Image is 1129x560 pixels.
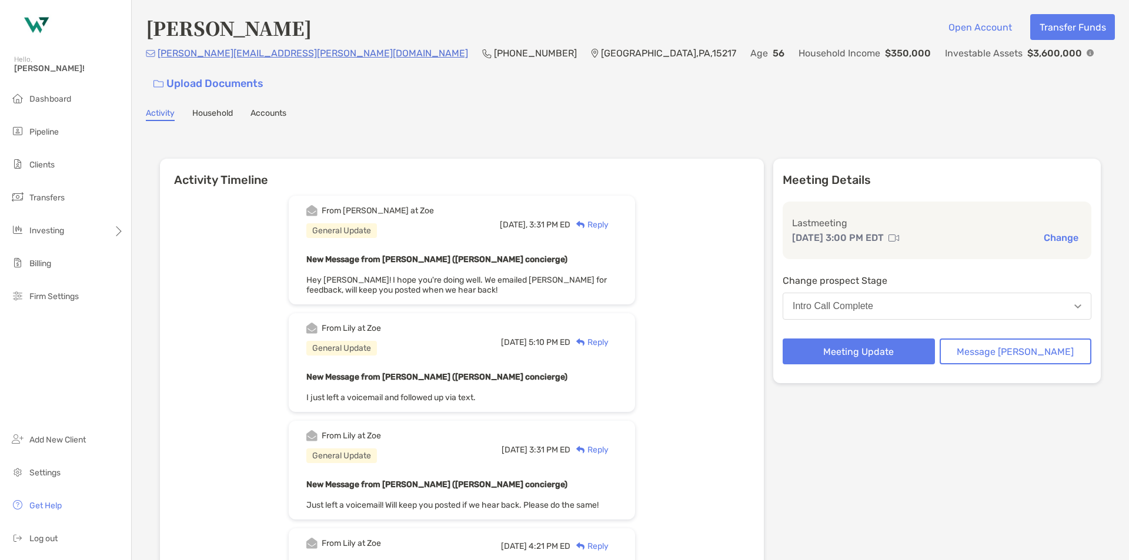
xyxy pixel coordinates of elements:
[939,14,1021,40] button: Open Account
[322,538,381,548] div: From Lily at Zoe
[529,220,570,230] span: 3:31 PM ED
[500,220,527,230] span: [DATE],
[783,273,1091,288] p: Change prospect Stage
[29,94,71,104] span: Dashboard
[482,49,492,58] img: Phone Icon
[11,91,25,105] img: dashboard icon
[501,541,527,551] span: [DATE]
[306,223,377,238] div: General Update
[529,337,570,347] span: 5:10 PM ED
[306,323,318,334] img: Event icon
[501,337,527,347] span: [DATE]
[1027,46,1082,61] p: $3,600,000
[306,254,567,264] b: New Message from [PERSON_NAME] ([PERSON_NAME] concierge)
[29,127,59,137] span: Pipeline
[576,446,585,454] img: Reply icon
[945,46,1023,61] p: Investable Assets
[29,501,62,511] span: Get Help
[11,432,25,446] img: add_new_client icon
[799,46,880,61] p: Household Income
[11,124,25,138] img: pipeline icon
[306,275,607,295] span: Hey [PERSON_NAME]! I hope you're doing well. We emailed [PERSON_NAME] for feedback, will keep you...
[576,221,585,229] img: Reply icon
[29,226,64,236] span: Investing
[11,531,25,545] img: logout icon
[570,219,609,231] div: Reply
[11,289,25,303] img: firm-settings icon
[773,46,784,61] p: 56
[11,256,25,270] img: billing icon
[306,393,476,403] span: I just left a voicemail and followed up via text.
[306,430,318,441] img: Event icon
[792,216,1082,230] p: Last meeting
[192,108,233,121] a: Household
[29,468,61,478] span: Settings
[11,465,25,479] img: settings icon
[306,205,318,216] img: Event icon
[146,108,175,121] a: Activity
[11,157,25,171] img: clients icon
[29,435,86,445] span: Add New Client
[306,448,377,463] div: General Update
[146,71,271,96] a: Upload Documents
[502,445,527,455] span: [DATE]
[322,323,381,333] div: From Lily at Zoe
[885,46,931,61] p: $350,000
[14,5,56,47] img: Zoe Logo
[1074,304,1081,308] img: Open dropdown arrow
[11,190,25,204] img: transfers icon
[306,479,567,489] b: New Message from [PERSON_NAME] ([PERSON_NAME] concierge)
[570,444,609,456] div: Reply
[250,108,286,121] a: Accounts
[576,542,585,550] img: Reply icon
[322,206,434,216] div: From [PERSON_NAME] at Zoe
[793,301,873,311] div: Intro Call Complete
[940,338,1092,364] button: Message [PERSON_NAME]
[494,46,577,61] p: [PHONE_NUMBER]
[11,498,25,512] img: get-help icon
[306,500,599,510] span: Just left a voicemail! Will keep you posted if we hear back. Please do the same!
[29,259,51,269] span: Billing
[29,193,65,203] span: Transfers
[306,341,377,356] div: General Update
[750,46,768,61] p: Age
[160,159,764,187] h6: Activity Timeline
[14,63,124,73] span: [PERSON_NAME]!
[29,291,79,301] span: Firm Settings
[601,46,736,61] p: [GEOGRAPHIC_DATA] , PA , 15217
[322,431,381,441] div: From Lily at Zoe
[570,540,609,552] div: Reply
[11,223,25,237] img: investing icon
[153,80,163,88] img: button icon
[783,338,935,364] button: Meeting Update
[576,338,585,346] img: Reply icon
[306,538,318,549] img: Event icon
[1040,232,1082,244] button: Change
[783,293,1091,320] button: Intro Call Complete
[29,160,55,170] span: Clients
[1030,14,1115,40] button: Transfer Funds
[529,541,570,551] span: 4:21 PM ED
[158,46,468,61] p: [PERSON_NAME][EMAIL_ADDRESS][PERSON_NAME][DOMAIN_NAME]
[570,336,609,348] div: Reply
[591,49,599,58] img: Location Icon
[529,445,570,455] span: 3:31 PM ED
[146,50,155,57] img: Email Icon
[146,14,312,41] h4: [PERSON_NAME]
[783,173,1091,187] p: Meeting Details
[29,534,58,544] span: Log out
[888,233,899,243] img: communication type
[1087,49,1094,56] img: Info Icon
[306,372,567,382] b: New Message from [PERSON_NAME] ([PERSON_NAME] concierge)
[792,230,884,245] p: [DATE] 3:00 PM EDT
